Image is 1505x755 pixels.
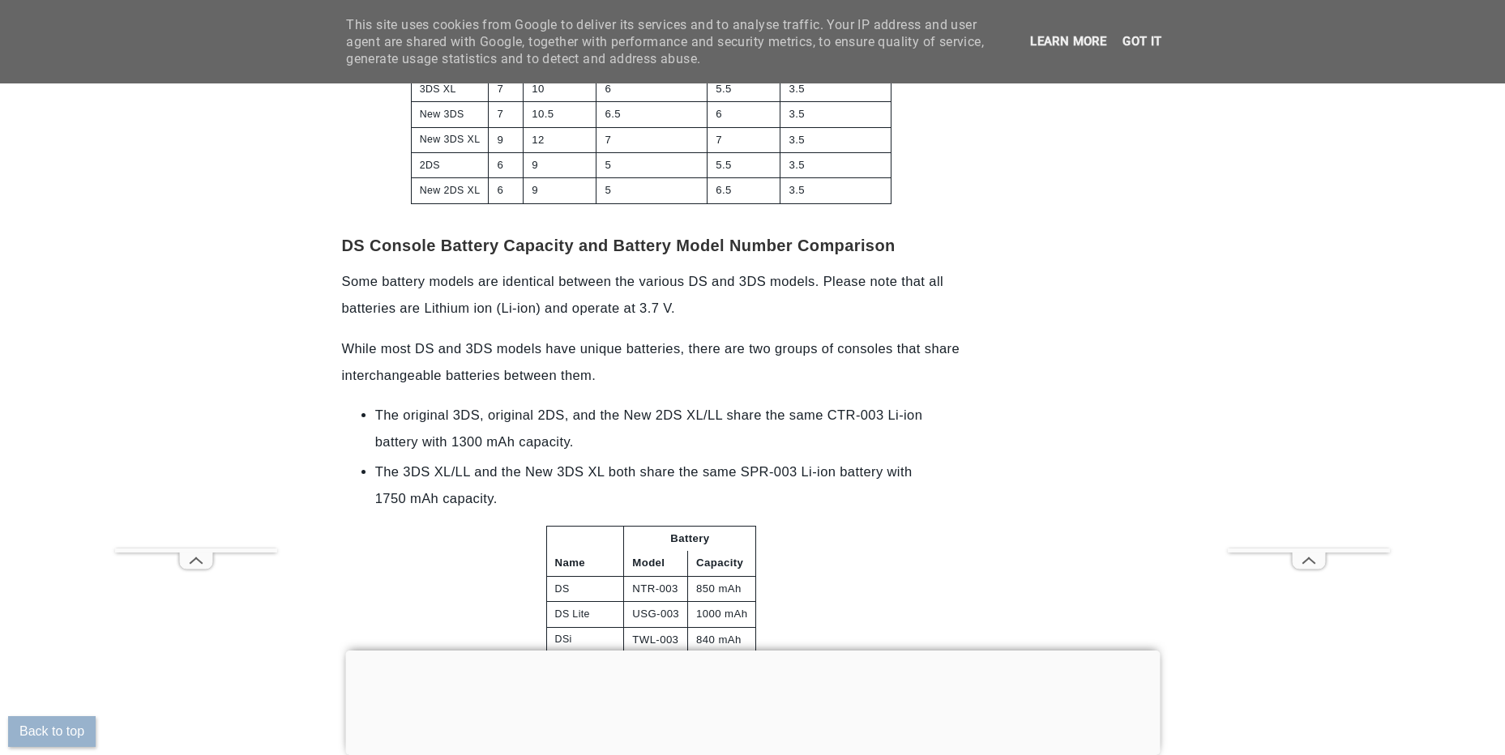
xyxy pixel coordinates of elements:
span: This site uses cookies from Google to deliver its services and to analyse traffic. Your IP addres... [346,16,994,67]
td: 3DS XL [411,76,489,101]
p: While most DS and 3DS models have unique batteries, there are two groups of consoles that share i... [342,335,961,389]
li: The 3DS XL/LL and the New 3DS XL both share the same SPR-003 Li-ion battery with 1750 mAh capacity. [375,459,928,512]
td: Name [546,551,624,576]
td: NTR-003 [624,576,688,601]
td: 3.5 [780,178,891,203]
iframe: Advertisement [345,650,1160,751]
td: 1000 mAh [688,602,756,627]
button: Back to top [8,716,96,747]
td: Capacity [688,551,756,576]
td: 10 [524,76,596,101]
td: 3.5 [780,127,891,152]
li: The original 3DS, original 2DS, and the New 2DS XL/LL share the same CTR-003 Li-ion battery with ... [375,402,928,455]
td: New 3DS [411,102,489,127]
td: USG-003 [624,602,688,627]
td: 3.5 [780,102,891,127]
td: 7 [489,102,524,127]
td: DSi [546,627,624,652]
td: DS Lite [546,602,624,627]
td: 6 [596,76,708,101]
td: 840 mAh [688,627,756,652]
td: 9 [524,178,596,203]
td: 3.5 [780,76,891,101]
h2: DS Console Battery Capacity and Battery Model Number Comparison [342,212,961,255]
td: New 3DS XL [411,127,489,152]
td: Model [624,551,688,576]
td: 6.5 [596,102,708,127]
td: 6 [489,153,524,178]
td: DS [546,576,624,601]
td: 7 [708,127,780,152]
td: 10.5 [524,102,596,127]
a: Got it [1118,34,1166,49]
td: 7 [596,127,708,152]
td: 6 [489,178,524,203]
td: 9 [489,127,524,152]
td: 6 [708,102,780,127]
td: 5 [596,178,708,203]
td: 5.5 [708,153,780,178]
td: 6.5 [708,178,780,203]
p: Some battery models are identical between the various DS and 3DS models. Please note that all bat... [342,268,961,322]
td: 7 [489,76,524,101]
td: Battery [624,526,756,551]
td: New 2DS XL [411,178,489,203]
iframe: Advertisement [115,123,277,548]
td: 5 [596,153,708,178]
td: 5.5 [708,76,780,101]
td: 9 [524,153,596,178]
iframe: Advertisement [1228,123,1390,548]
td: 12 [524,127,596,152]
td: 2DS [411,153,489,178]
td: TWL-003 [624,627,688,652]
td: 3.5 [780,153,891,178]
td: 850 mAh [688,576,756,601]
a: Learn more [1025,34,1111,49]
